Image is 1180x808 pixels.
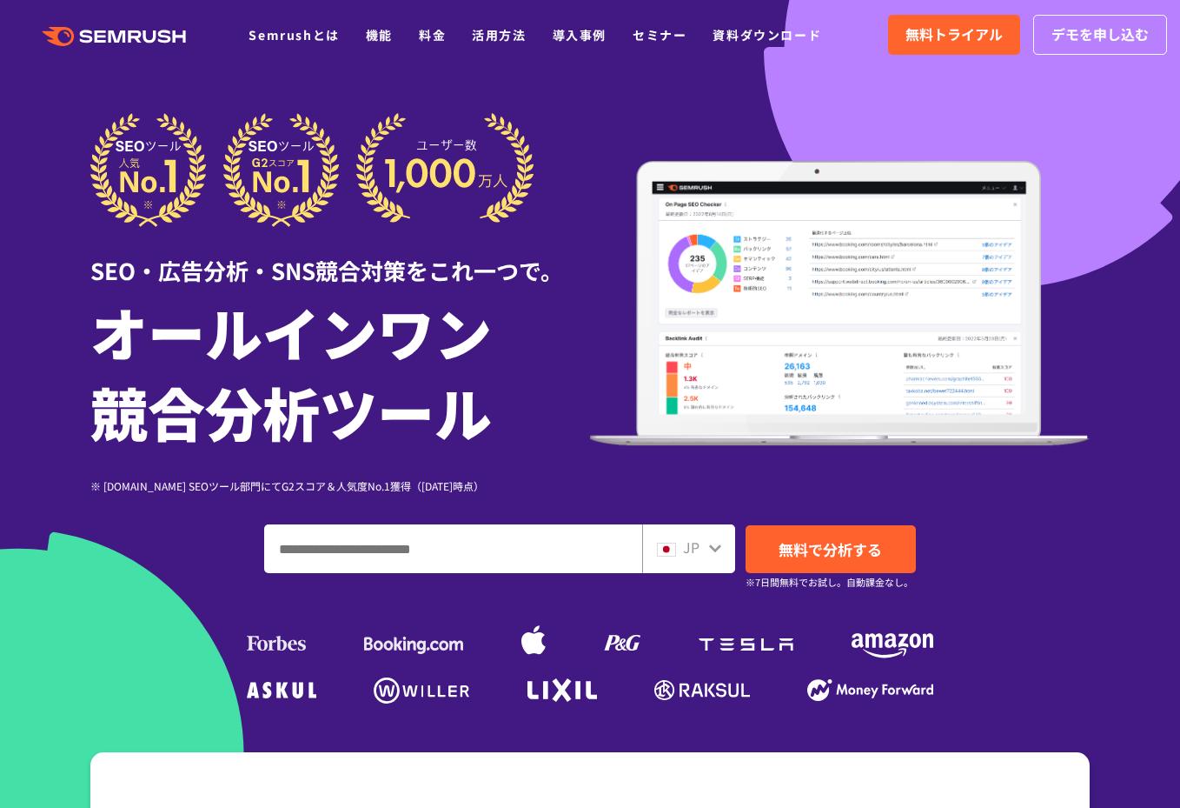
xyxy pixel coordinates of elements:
a: 資料ダウンロード [713,26,821,43]
a: 無料トライアル [888,15,1020,55]
a: デモを申し込む [1033,15,1167,55]
h1: オールインワン 競合分析ツール [90,291,590,451]
a: 無料で分析する [746,525,916,573]
input: ドメイン、キーワードまたはURLを入力してください [265,525,641,572]
a: セミナー [633,26,686,43]
span: 無料で分析する [779,538,882,560]
span: 無料トライアル [905,23,1003,46]
span: デモを申し込む [1051,23,1149,46]
small: ※7日間無料でお試し。自動課金なし。 [746,574,913,591]
a: 活用方法 [472,26,526,43]
a: Semrushとは [249,26,339,43]
span: JP [683,537,699,558]
a: 導入事例 [553,26,607,43]
div: ※ [DOMAIN_NAME] SEOツール部門にてG2スコア＆人気度No.1獲得（[DATE]時点） [90,477,590,494]
a: 機能 [366,26,393,43]
div: SEO・広告分析・SNS競合対策をこれ一つで。 [90,227,590,287]
a: 料金 [419,26,446,43]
